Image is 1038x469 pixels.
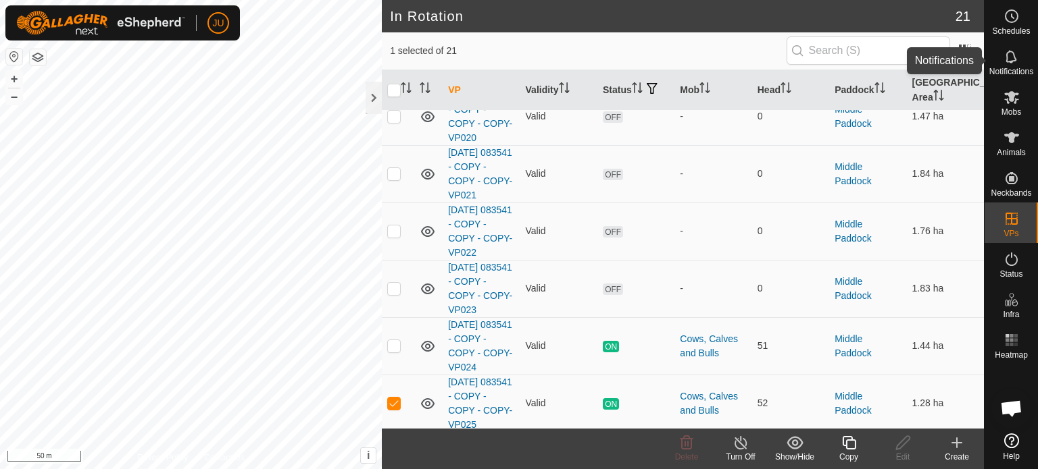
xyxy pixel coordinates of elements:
div: Create [930,451,984,463]
td: Valid [520,88,597,145]
td: Valid [520,145,597,202]
div: - [680,167,746,181]
span: Help [1003,452,1020,460]
td: 0 [752,145,829,202]
span: Status [999,270,1022,278]
td: 1.44 ha [907,317,984,375]
div: Show/Hide [768,451,822,463]
span: OFF [603,226,623,238]
span: i [367,449,370,461]
a: Middle Paddock [835,333,871,358]
p-sorticon: Activate to sort [632,84,643,95]
span: 1 selected of 21 [390,44,786,58]
p-sorticon: Activate to sort [933,92,944,103]
div: - [680,109,746,123]
p-sorticon: Activate to sort [874,84,885,95]
button: + [6,71,22,87]
p-sorticon: Activate to sort [559,84,570,95]
h2: In Rotation [390,8,956,24]
span: Neckbands [991,189,1031,197]
td: 1.83 ha [907,260,984,317]
a: Middle Paddock [835,276,871,301]
span: Notifications [989,67,1033,76]
a: [DATE] 083541 - COPY - COPY - COPY-VP021 [448,147,512,200]
a: Privacy Policy [138,451,189,464]
a: [DATE] 083541 - COPY - COPY - COPY-VP023 [448,262,512,315]
a: [DATE] 083541 - COPY - COPY - COPY-VP020 [448,90,512,143]
p-sorticon: Activate to sort [781,84,791,95]
th: [GEOGRAPHIC_DATA] Area [907,70,984,111]
span: Infra [1003,310,1019,319]
td: Valid [520,260,597,317]
button: i [361,448,376,463]
div: Cows, Calves and Bulls [680,389,746,418]
th: Status [597,70,674,111]
div: Edit [876,451,930,463]
p-sorticon: Activate to sort [420,84,430,95]
a: Middle Paddock [835,104,871,129]
div: Cows, Calves and Bulls [680,332,746,360]
button: Map Layers [30,49,46,65]
td: 0 [752,88,829,145]
span: Heatmap [995,351,1028,359]
input: Search (S) [787,36,950,65]
p-sorticon: Activate to sort [401,84,412,95]
td: 0 [752,202,829,260]
div: - [680,281,746,296]
span: ON [603,341,619,352]
span: VPs [1004,229,1018,238]
p-sorticon: Activate to sort [699,84,710,95]
div: - [680,224,746,238]
td: Valid [520,202,597,260]
td: Valid [520,317,597,375]
th: Paddock [829,70,906,111]
div: Turn Off [714,451,768,463]
a: Open chat [991,388,1032,429]
a: [DATE] 083541 - COPY - COPY - COPY-VP022 [448,204,512,258]
button: – [6,88,22,105]
th: Mob [674,70,751,111]
a: Middle Paddock [835,161,871,186]
a: Help [985,428,1038,466]
td: Valid [520,375,597,432]
th: Head [752,70,829,111]
span: Delete [675,452,699,462]
span: OFF [603,283,623,295]
td: 1.76 ha [907,202,984,260]
button: Reset Map [6,49,22,65]
a: Middle Paddock [835,219,871,244]
td: 51 [752,317,829,375]
a: [DATE] 083541 - COPY - COPY - COPY-VP024 [448,319,512,373]
span: OFF [603,111,623,123]
td: 1.28 ha [907,375,984,432]
a: Contact Us [204,451,244,464]
th: Validity [520,70,597,111]
span: OFF [603,169,623,180]
td: 1.84 ha [907,145,984,202]
span: 21 [956,6,970,26]
img: Gallagher Logo [16,11,185,35]
div: Copy [822,451,876,463]
td: 52 [752,375,829,432]
a: Middle Paddock [835,391,871,416]
a: [DATE] 083541 - COPY - COPY - COPY-VP025 [448,377,512,430]
span: Schedules [992,27,1030,35]
span: ON [603,398,619,410]
td: 0 [752,260,829,317]
span: JU [212,16,224,30]
span: Mobs [1002,108,1021,116]
span: Animals [997,148,1026,157]
th: VP [443,70,520,111]
td: 1.47 ha [907,88,984,145]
